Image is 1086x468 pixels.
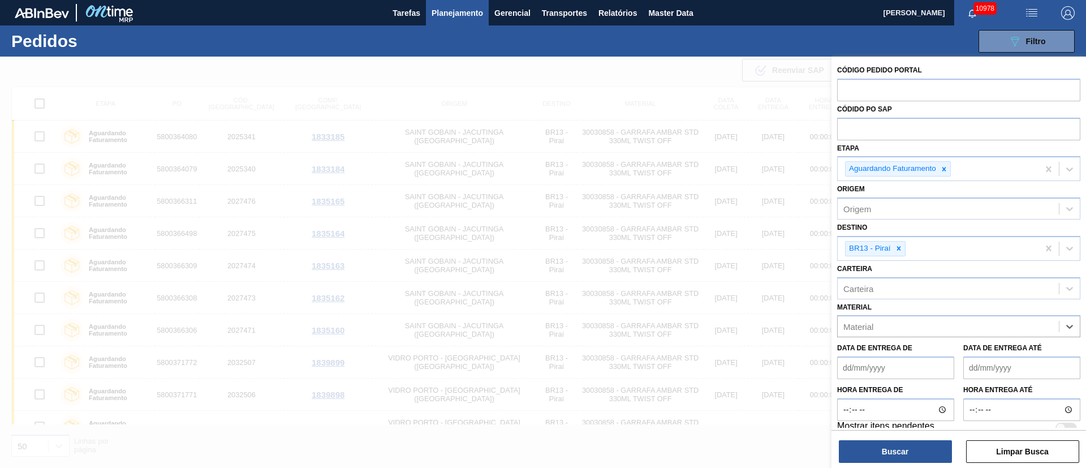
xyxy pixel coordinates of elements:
[837,144,859,152] label: Etapa
[15,8,69,18] img: TNhmsLtSVTkK8tSr43FrP2fwEKptu5GPRR3wAAAABJRU5ErkJggg==
[973,2,997,15] span: 10978
[963,344,1042,352] label: Data de Entrega até
[11,35,180,48] h1: Pedidos
[837,105,892,113] label: Códido PO SAP
[837,66,922,74] label: Código Pedido Portal
[979,30,1075,53] button: Filtro
[837,185,865,193] label: Origem
[963,357,1080,379] input: dd/mm/yyyy
[843,204,871,214] div: Origem
[393,6,420,20] span: Tarefas
[542,6,587,20] span: Transportes
[494,6,531,20] span: Gerencial
[846,162,938,176] div: Aguardando Faturamento
[963,382,1080,398] label: Hora entrega até
[837,421,934,435] label: Mostrar itens pendentes
[837,224,867,231] label: Destino
[954,5,990,21] button: Notificações
[1025,6,1038,20] img: userActions
[837,357,954,379] input: dd/mm/yyyy
[598,6,637,20] span: Relatórios
[846,242,893,256] div: BR13 - Piraí
[837,265,872,273] label: Carteira
[837,344,912,352] label: Data de Entrega de
[1026,37,1046,46] span: Filtro
[1061,6,1075,20] img: Logout
[432,6,483,20] span: Planejamento
[648,6,693,20] span: Master Data
[843,322,873,332] div: Material
[837,382,954,398] label: Hora entrega de
[843,284,873,293] div: Carteira
[837,303,872,311] label: Material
